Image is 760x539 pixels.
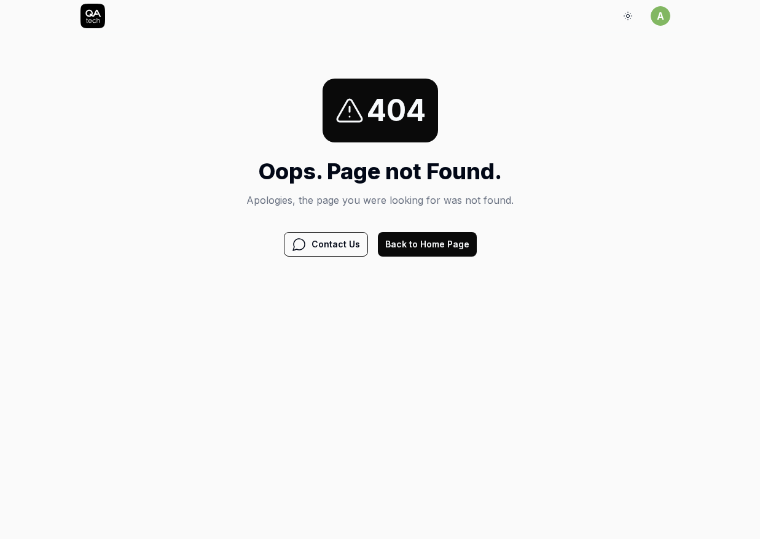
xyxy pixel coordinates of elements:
[246,193,514,207] p: Apologies, the page you were looking for was not found.
[246,155,514,188] h1: Oops. Page not Found.
[378,232,477,257] button: Back to Home Page
[284,232,368,257] button: Contact Us
[651,6,670,26] button: a
[367,88,426,133] span: 404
